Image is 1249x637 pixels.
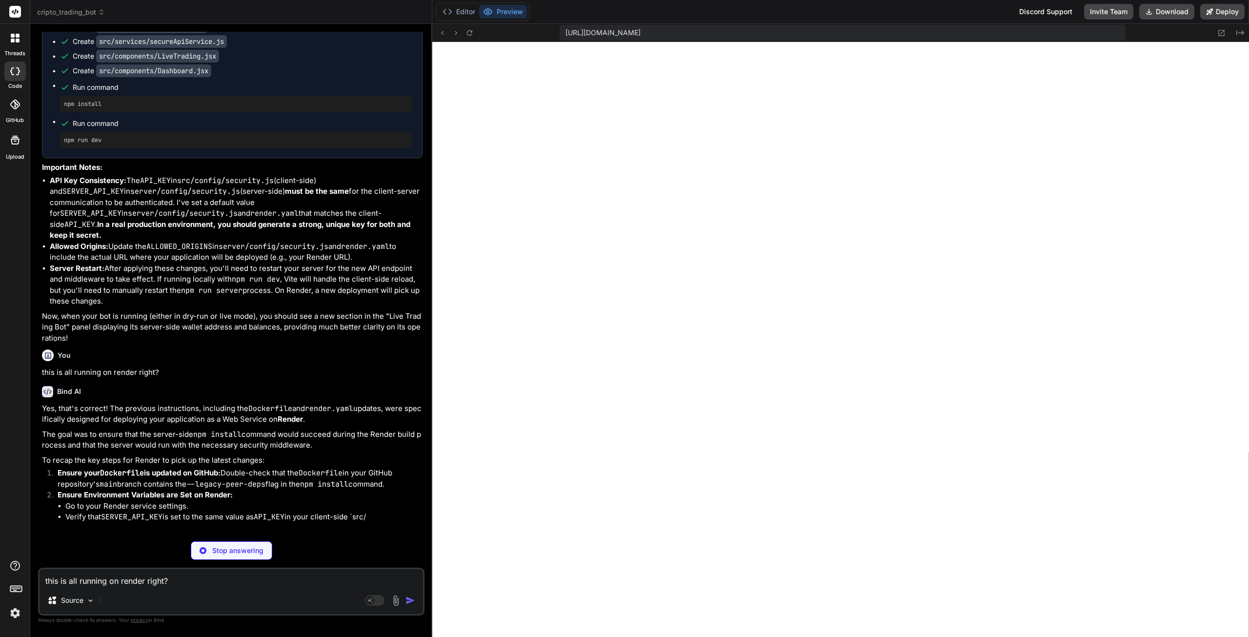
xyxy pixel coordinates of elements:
div: Create [73,66,211,76]
label: code [8,82,22,90]
code: render.yaml [341,242,389,251]
code: npm run server [181,286,242,295]
code: --legacy-peer-deps [186,479,265,489]
span: [URL][DOMAIN_NAME] [565,28,641,38]
h6: You [58,350,71,360]
code: npm run dev [232,274,280,284]
code: main [100,479,117,489]
img: attachment [390,595,402,606]
p: The goal was to ensure that the server-side command would succeed during the Render build process... [42,429,423,451]
span: cripto_trading_bot [37,7,105,17]
p: this is all running on render right? [42,367,423,378]
code: API_KEY [64,220,95,229]
code: server/config/security.js [219,242,328,251]
p: Now, when your bot is running (either in dry-run or live mode), you should see a new section in t... [42,311,423,344]
strong: must be the same [285,186,349,196]
strong: Ensure your is updated on GitHub: [58,468,221,477]
li: After applying these changes, you'll need to restart your server for the new API endpoint and mid... [50,263,423,307]
img: settings [7,605,23,621]
p: Always double-check its answers. Your in Bind [38,616,424,625]
iframe: Preview [432,42,1249,637]
li: Verify that is set to the same value as in your client-side `src/ [65,512,423,523]
code: API_KEY [254,512,284,522]
code: Dockerfile [299,468,342,478]
code: SERVER_API_KEY [60,208,121,218]
strong: Render [278,414,303,424]
strong: Server Restart: [50,264,104,273]
span: Run command [73,82,412,92]
li: Update the in and to include the actual URL where your application will be deployed (e.g., your R... [50,241,423,263]
div: Discord Support [1013,4,1078,20]
p: Stop answering [212,546,263,555]
li: The in (client-side) and in (server-side) for the client-server communication to be authenticated... [50,175,423,241]
img: icon [405,596,415,605]
code: SERVER_API_KEY [62,186,124,196]
label: Upload [6,153,24,161]
code: ALLOWED_ORIGINS [146,242,212,251]
strong: Ensure Environment Variables are Set on Render: [58,490,233,499]
pre: npm run dev [64,136,408,144]
span: Run command [73,119,412,128]
button: Editor [439,5,479,19]
code: server/config/security.js [130,186,240,196]
p: Yes, that's correct! The previous instructions, including the and updates, were specifically desi... [42,403,423,425]
p: Source [61,596,83,605]
code: src/config/security.js [177,176,274,185]
code: SERVER_API_KEY [101,512,162,522]
button: Deploy [1200,4,1245,20]
p: To recap the key steps for Render to pick up the latest changes: [42,455,423,466]
code: render.yaml [305,404,353,413]
button: Preview [479,5,527,19]
button: Invite Team [1084,4,1133,20]
strong: API Key Consistency: [50,176,126,185]
code: src/components/LiveTrading.jsx [96,50,219,62]
code: Dockerfile [100,468,144,478]
code: src/services/secureApiService.js [96,35,227,48]
code: Dockerfile [248,404,292,413]
code: server/config/security.js [128,208,238,218]
li: Go to your Render service settings. [65,501,423,512]
div: Create [73,51,219,61]
strong: In a real production environment, you should generate a strong, unique key for both and keep it s... [50,220,412,240]
button: Download [1139,4,1194,20]
span: privacy [131,617,148,623]
div: Create [73,37,227,46]
div: Create [73,22,207,32]
code: npm install [300,479,348,489]
h6: Bind AI [57,387,81,396]
img: Pick Models [86,596,95,605]
label: GitHub [6,116,24,124]
strong: Allowed Origins: [50,242,108,251]
label: threads [4,49,25,58]
pre: npm install [64,100,408,108]
code: API_KEY [140,176,171,185]
strong: Important Notes: [42,163,102,172]
code: render.yaml [250,208,299,218]
code: npm install [193,430,242,439]
li: Double-check that the in your GitHub repository's branch contains the flag in the command. [50,468,423,490]
code: src/components/Dashboard.jsx [96,64,211,77]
